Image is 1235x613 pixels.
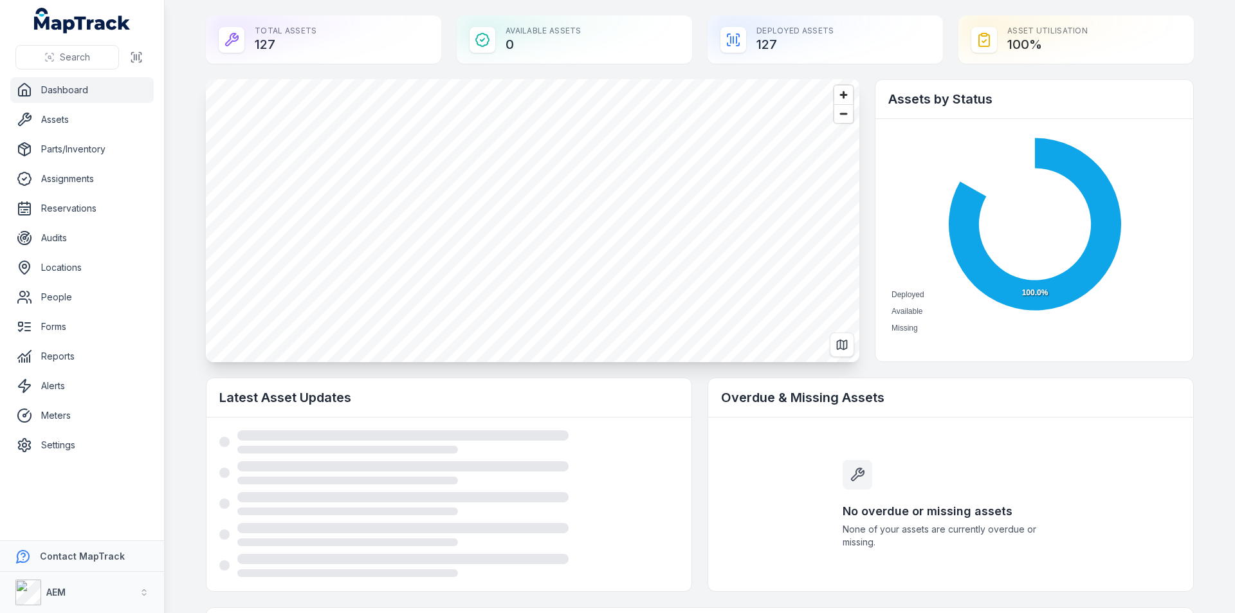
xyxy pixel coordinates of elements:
[834,104,853,123] button: Zoom out
[219,389,679,407] h2: Latest Asset Updates
[830,333,854,357] button: Switch to Map View
[10,107,154,133] a: Assets
[10,255,154,280] a: Locations
[46,587,66,598] strong: AEM
[892,290,924,299] span: Deployed
[721,389,1180,407] h2: Overdue & Missing Assets
[10,136,154,162] a: Parts/Inventory
[10,166,154,192] a: Assignments
[843,502,1059,520] h3: No overdue or missing assets
[888,90,1180,108] h2: Assets by Status
[60,51,90,64] span: Search
[843,523,1059,549] span: None of your assets are currently overdue or missing.
[892,307,922,316] span: Available
[10,77,154,103] a: Dashboard
[10,314,154,340] a: Forms
[10,432,154,458] a: Settings
[206,79,859,362] canvas: Map
[34,8,131,33] a: MapTrack
[10,373,154,399] a: Alerts
[10,284,154,310] a: People
[10,403,154,428] a: Meters
[834,86,853,104] button: Zoom in
[10,225,154,251] a: Audits
[10,343,154,369] a: Reports
[40,551,125,562] strong: Contact MapTrack
[892,324,918,333] span: Missing
[10,196,154,221] a: Reservations
[15,45,119,69] button: Search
